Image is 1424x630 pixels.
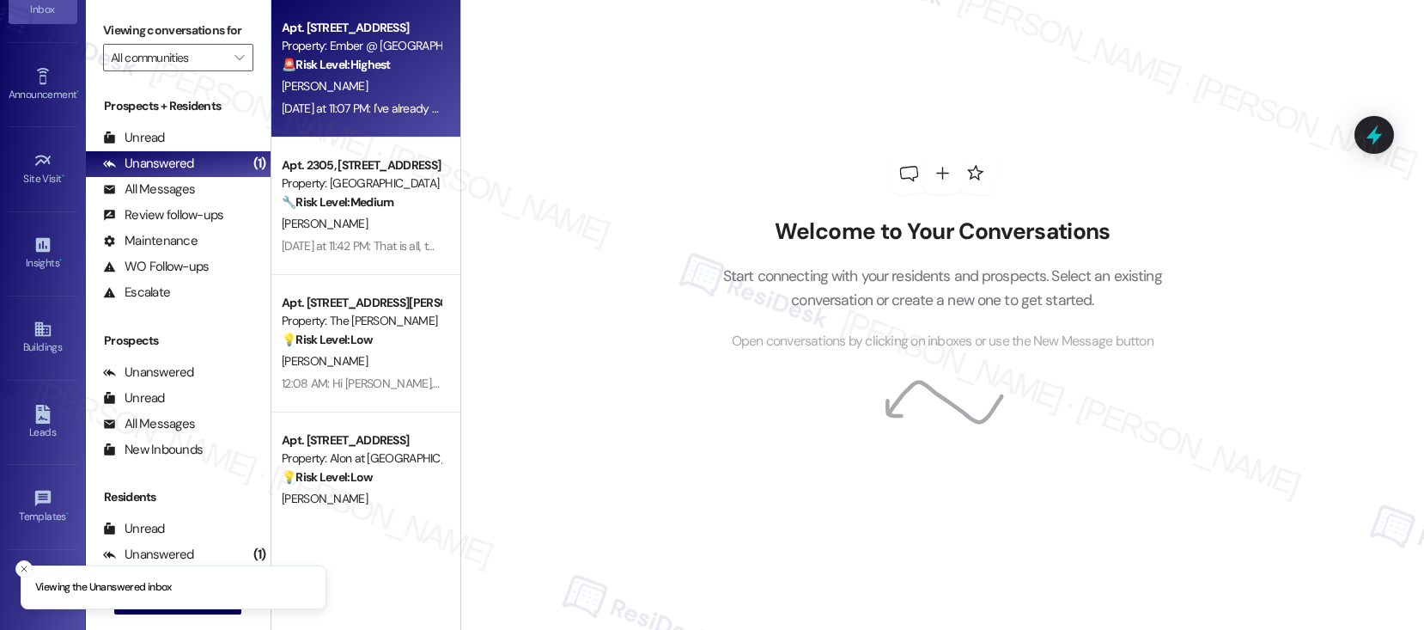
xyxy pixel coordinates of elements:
div: Apt. [STREET_ADDRESS] [282,19,441,37]
div: Maintenance [103,232,198,250]
span: Open conversations by clicking on inboxes or use the New Message button [732,331,1153,352]
span: • [62,170,64,182]
div: Property: Alon at [GEOGRAPHIC_DATA] [282,450,441,468]
a: Templates • [9,484,77,530]
div: Unread [103,389,165,407]
div: (1) [249,541,271,568]
div: Property: [GEOGRAPHIC_DATA] [282,174,441,193]
p: Start connecting with your residents and prospects. Select an existing conversation or create a n... [697,264,1188,313]
span: [PERSON_NAME] [282,353,368,369]
span: • [66,508,69,520]
p: Viewing the Unanswered inbox [35,580,172,596]
a: Leads [9,400,77,446]
h2: Welcome to Your Conversations [697,218,1188,246]
span: • [76,86,79,98]
i:  [234,51,244,64]
div: Apt. 2305, [STREET_ADDRESS] [282,156,441,174]
div: All Messages [103,180,195,199]
a: Account [9,568,77,615]
span: [PERSON_NAME] [282,78,368,94]
div: All Messages [103,415,195,433]
div: [DATE] at 11:42 PM: That is all, thank you [282,238,473,254]
strong: 🚨 Risk Level: Highest [282,57,391,72]
div: Escalate [103,284,170,302]
div: New Inbounds [103,441,203,459]
div: Review follow-ups [103,206,223,224]
div: Property: The [PERSON_NAME] [282,312,441,330]
div: [DATE] at 11:07 PM: I've already submitted a work order thanks [282,101,586,116]
div: Property: Ember @ [GEOGRAPHIC_DATA] [282,37,441,55]
div: Unanswered [103,364,194,382]
div: Prospects + Residents [86,97,271,115]
strong: 💡 Risk Level: Low [282,332,373,347]
div: Apt. [STREET_ADDRESS][PERSON_NAME] [282,294,441,312]
label: Viewing conversations for [103,17,253,44]
div: Prospects [86,332,271,350]
button: Close toast [15,560,33,578]
div: Unread [103,520,165,538]
div: (1) [249,150,271,177]
strong: 🔧 Risk Level: Medium [282,194,393,210]
span: [PERSON_NAME] [282,491,368,506]
div: 12:08 AM: Hi [PERSON_NAME], I’ve already sent a follow-up regarding this issue and will update yo... [282,376,1240,391]
div: Unanswered [103,546,194,564]
a: Site Visit • [9,146,77,193]
div: Residents [86,488,271,506]
div: WO Follow-ups [103,258,209,276]
div: Unread [103,129,165,147]
a: Buildings [9,315,77,361]
div: Apt. [STREET_ADDRESS] [282,431,441,450]
a: Insights • [9,230,77,277]
span: [PERSON_NAME] [282,216,368,231]
strong: 💡 Risk Level: Low [282,469,373,485]
div: Unanswered [103,155,194,173]
span: • [59,254,62,266]
input: All communities [111,44,226,71]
